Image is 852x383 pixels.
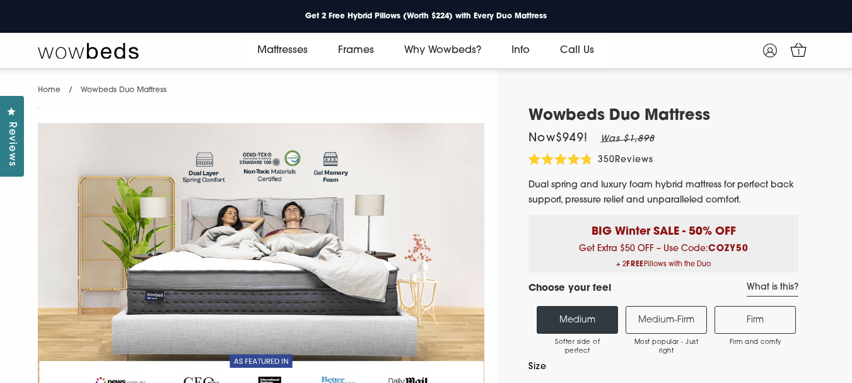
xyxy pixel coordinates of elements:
b: FREE [626,261,644,268]
span: Most popular - Just right [633,338,700,356]
span: Now $949 ! [528,133,588,144]
span: Dual spring and luxury foam hybrid mattress for perfect back support, pressure relief and unparal... [528,180,794,205]
span: Reviews [3,122,20,167]
span: Get Extra $50 OFF – Use Code: [538,244,789,273]
h1: Wowbeds Duo Mattress [528,107,798,126]
a: Home [38,86,61,94]
span: Reviews [615,155,653,165]
label: Medium [537,306,618,334]
nav: breadcrumbs [38,69,166,102]
label: Medium-Firm [626,306,707,334]
a: Get 2 Free Hybrid Pillows (Worth $224) with Every Duo Mattress [295,8,557,25]
a: Info [496,33,545,68]
a: What is this? [747,282,798,297]
img: Wow Beds Logo [38,42,139,59]
a: Why Wowbeds? [389,33,496,68]
label: Size [528,359,796,375]
span: Wowbeds Duo Mattress [81,86,166,94]
span: Firm and comfy [721,338,789,347]
span: Softer side of perfect [544,338,611,356]
a: Frames [323,33,389,68]
span: 350 [598,155,615,165]
label: Firm [715,306,796,334]
p: BIG Winter SALE - 50% OFF [538,215,789,240]
b: COZY50 [708,244,749,254]
em: Was $1,898 [600,134,655,144]
a: 1 [788,38,810,61]
span: / [69,86,73,94]
span: + 2 Pillows with the Duo [538,257,789,273]
a: Mattresses [242,33,323,68]
h4: Choose your feel [528,282,611,297]
span: 1 [793,47,805,59]
div: 350Reviews [528,153,653,168]
a: Call Us [545,33,609,68]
